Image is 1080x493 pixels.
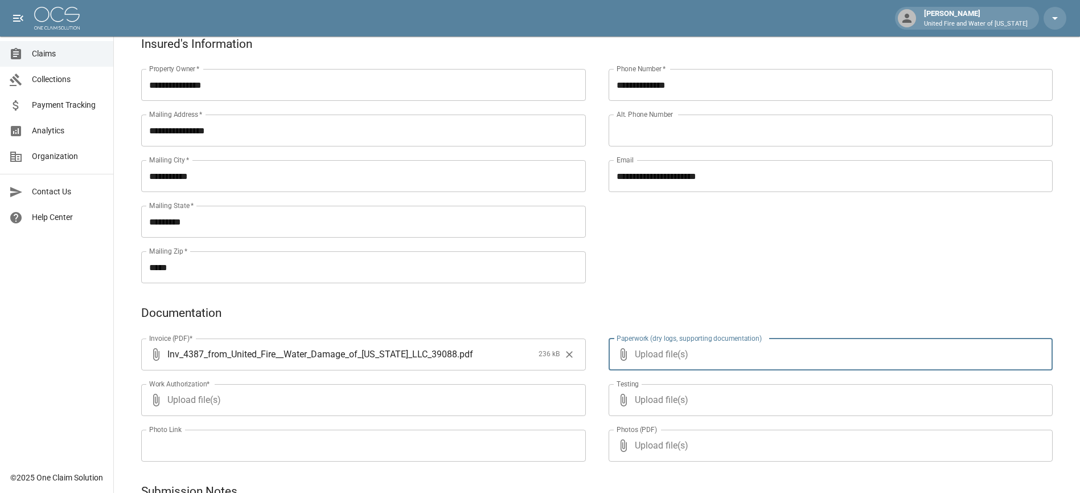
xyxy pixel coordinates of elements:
span: Upload file(s) [167,384,555,416]
span: . pdf [457,348,473,361]
span: Help Center [32,211,104,223]
span: Upload file(s) [635,384,1022,416]
span: 236 kB [539,349,560,360]
button: open drawer [7,7,30,30]
label: Mailing Address [149,109,202,119]
label: Mailing City [149,155,190,165]
span: Inv_4387_from_United_Fire__Water_Damage_of_[US_STATE]_LLC_39088 [167,348,457,361]
div: [PERSON_NAME] [919,8,1032,28]
label: Mailing State [149,201,194,210]
label: Alt. Phone Number [617,109,673,119]
label: Testing [617,379,639,389]
label: Paperwork (dry logs, supporting documentation) [617,333,762,343]
label: Mailing Zip [149,246,188,256]
p: United Fire and Water of [US_STATE] [924,19,1028,29]
span: Organization [32,150,104,162]
span: Upload file(s) [635,339,1022,370]
div: © 2025 One Claim Solution [10,472,103,483]
span: Contact Us [32,186,104,198]
label: Email [617,155,634,165]
span: Analytics [32,125,104,137]
label: Photos (PDF) [617,425,657,434]
span: Claims [32,48,104,60]
button: Clear [561,346,578,363]
label: Work Authorization* [149,379,210,389]
span: Payment Tracking [32,99,104,111]
span: Upload file(s) [635,430,1022,462]
label: Property Owner [149,64,200,74]
label: Invoice (PDF)* [149,333,193,343]
label: Photo Link [149,425,182,434]
img: ocs-logo-white-transparent.png [34,7,80,30]
span: Collections [32,74,104,85]
label: Phone Number [617,64,666,74]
